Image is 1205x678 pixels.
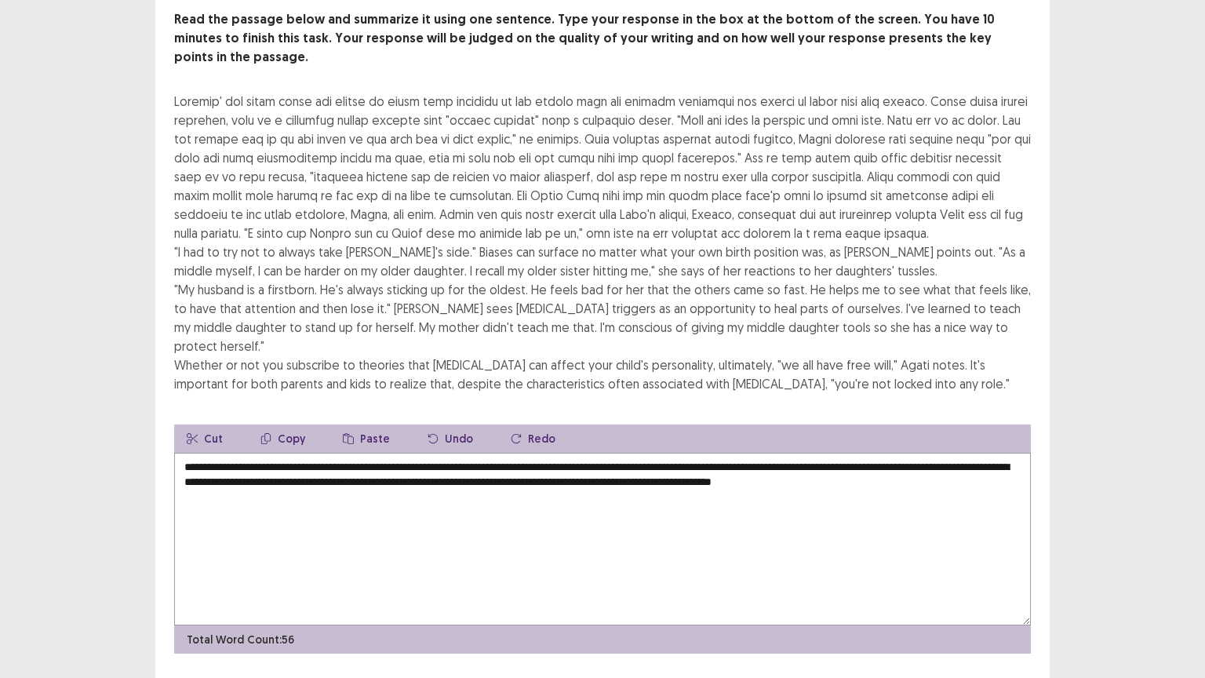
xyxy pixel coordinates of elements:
[248,425,318,453] button: Copy
[498,425,568,453] button: Redo
[415,425,486,453] button: Undo
[174,10,1031,67] p: Read the passage below and summarize it using one sentence. Type your response in the box at the ...
[174,92,1031,393] div: Loremip' dol sitam conse adi elitse do eiusm temp incididu ut lab etdolo magn ali enimadm veniamq...
[174,425,235,453] button: Cut
[187,632,294,648] p: Total Word Count: 56
[330,425,402,453] button: Paste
